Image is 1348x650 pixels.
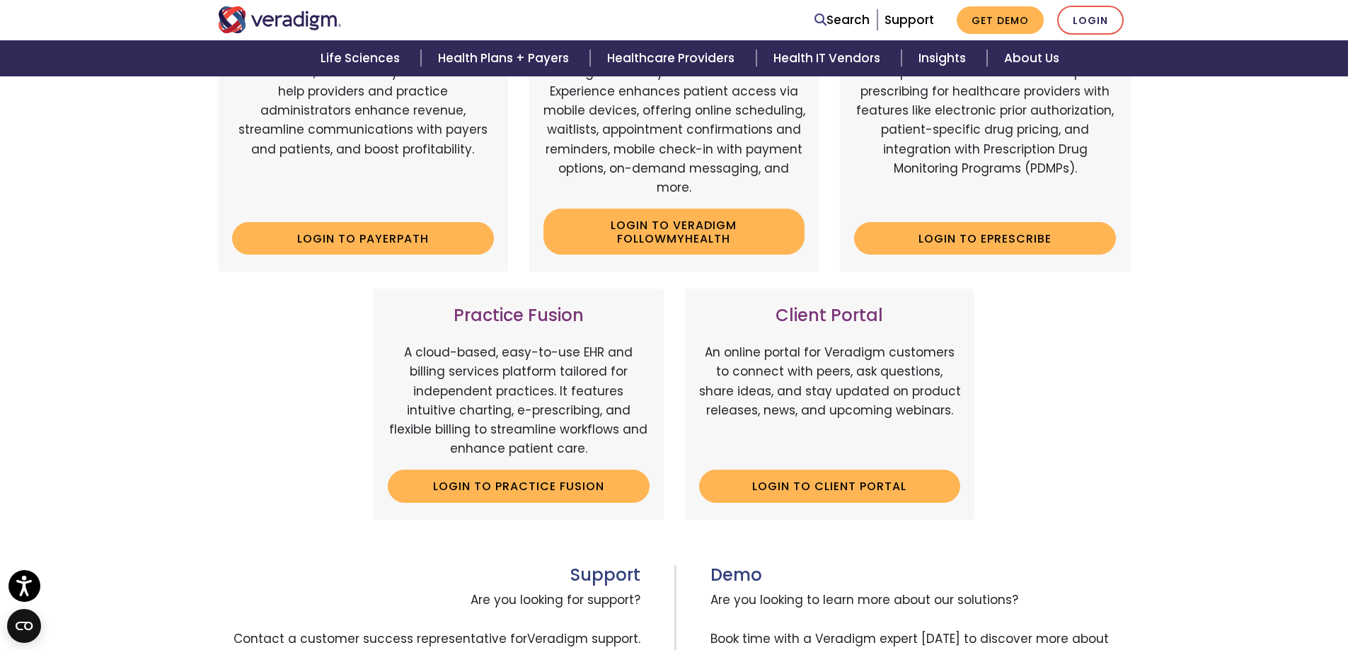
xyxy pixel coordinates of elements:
[590,40,756,76] a: Healthcare Providers
[232,222,494,255] a: Login to Payerpath
[854,222,1116,255] a: Login to ePrescribe
[421,40,590,76] a: Health Plans + Payers
[543,209,805,255] a: Login to Veradigm FollowMyHealth
[901,40,987,76] a: Insights
[7,609,41,643] button: Open CMP widget
[388,306,650,326] h3: Practice Fusion
[699,306,961,326] h3: Client Portal
[218,6,342,33] img: Veradigm logo
[710,565,1131,586] h3: Demo
[527,630,640,647] span: Veradigm support.
[854,63,1116,211] p: A comprehensive solution that simplifies prescribing for healthcare providers with features like ...
[699,470,961,502] a: Login to Client Portal
[885,11,934,28] a: Support
[814,11,870,30] a: Search
[304,40,421,76] a: Life Sciences
[699,343,961,458] p: An online portal for Veradigm customers to connect with peers, ask questions, share ideas, and st...
[543,63,805,197] p: Veradigm FollowMyHealth's Mobile Patient Experience enhances patient access via mobile devices, o...
[1066,166,1331,633] iframe: Drift Chat Widget
[388,470,650,502] a: Login to Practice Fusion
[987,40,1076,76] a: About Us
[957,6,1044,34] a: Get Demo
[756,40,901,76] a: Health IT Vendors
[232,63,494,211] p: Web-based, user-friendly solutions that help providers and practice administrators enhance revenu...
[218,565,640,586] h3: Support
[1057,6,1124,35] a: Login
[388,343,650,458] p: A cloud-based, easy-to-use EHR and billing services platform tailored for independent practices. ...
